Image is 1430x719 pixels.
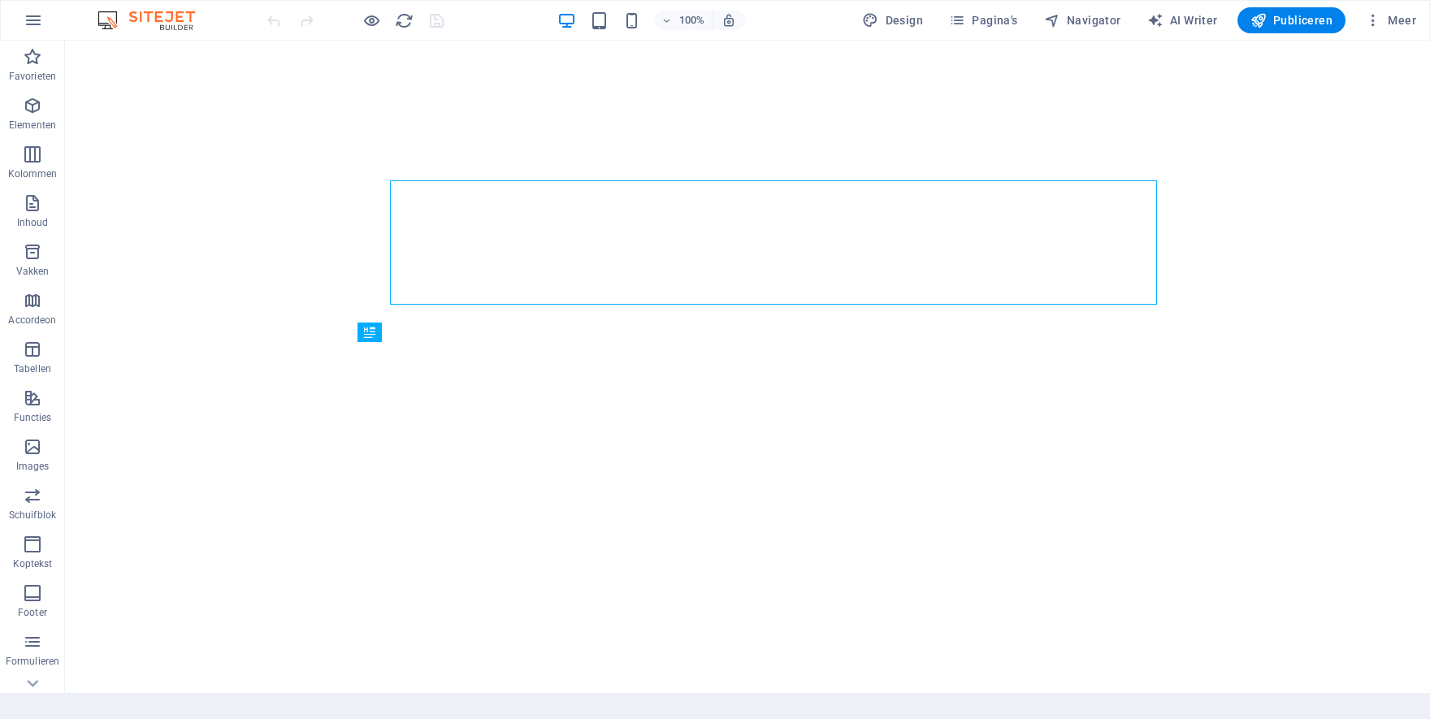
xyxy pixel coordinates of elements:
h6: 100% [679,11,705,30]
p: Inhoud [17,216,49,229]
p: Formulieren [6,655,59,668]
button: Publiceren [1237,7,1345,33]
div: Design (Ctrl+Alt+Y) [856,7,929,33]
i: Pagina opnieuw laden [395,11,414,30]
p: Images [16,460,50,473]
button: Klik hier om de voorbeeldmodus te verlaten en verder te gaan met bewerken [362,11,381,30]
img: Editor Logo [93,11,215,30]
p: Functies [14,411,52,424]
p: Schuifblok [9,509,56,522]
button: Pagina's [942,7,1025,33]
span: Design [862,12,923,28]
button: Meer [1358,7,1423,33]
span: Publiceren [1250,12,1332,28]
p: Koptekst [13,557,53,570]
p: Vakken [16,265,50,278]
p: Favorieten [9,70,56,83]
span: Navigator [1044,12,1121,28]
button: reload [394,11,414,30]
span: Meer [1365,12,1416,28]
button: 100% [655,11,713,30]
button: Navigator [1038,7,1128,33]
button: AI Writer [1141,7,1224,33]
span: Pagina's [949,12,1018,28]
p: Elementen [9,119,56,132]
p: Tabellen [14,362,51,375]
p: Footer [18,606,47,619]
i: Stel bij het wijzigen van de grootte van de weergegeven website automatisch het juist zoomniveau ... [721,13,736,28]
button: Design [856,7,929,33]
p: Accordeon [8,314,56,327]
span: AI Writer [1147,12,1218,28]
p: Kolommen [8,167,58,180]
